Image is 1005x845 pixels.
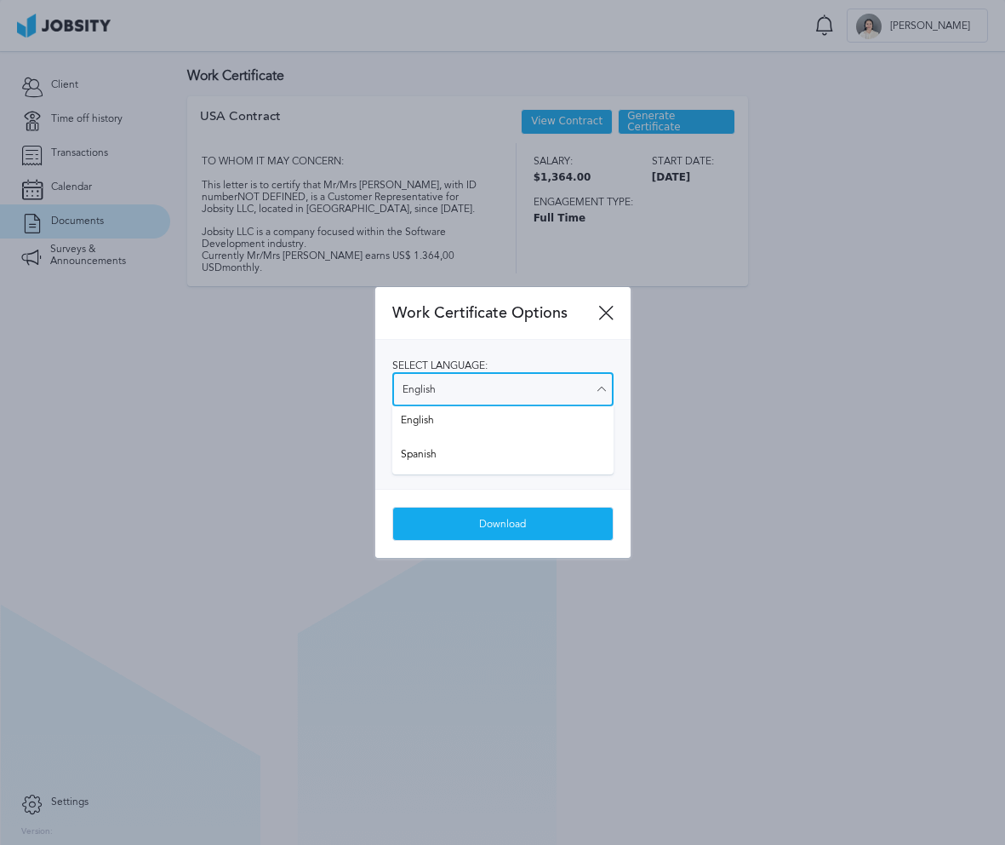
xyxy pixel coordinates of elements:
[401,449,605,466] span: Spanish
[401,415,605,432] span: English
[393,508,613,542] div: Download
[392,507,614,541] button: Download
[392,359,488,371] span: Select language:
[392,304,598,322] span: Work Certificate Options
